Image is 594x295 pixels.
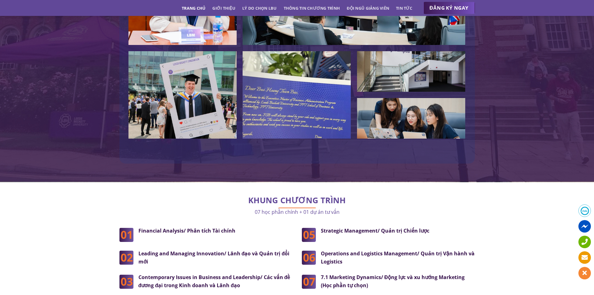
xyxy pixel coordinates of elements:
a: Đội ngũ giảng viên [347,2,389,14]
strong: Contemporary Issues in Business and Leadership/ Các vấn đề đương đại trong Kinh doanh và Lãnh đạo [138,274,290,289]
img: line-lbu.jpg [278,208,316,208]
a: Giới thiệu [212,2,235,14]
a: Trang chủ [182,2,205,14]
strong: Financial Analysis/ Phân tích Tài chính [138,227,235,234]
span: ĐĂNG KÝ NGAY [430,4,469,12]
strong: Leading and Managing Innovation/ Lãnh đạo và Quản trị đổi mới [138,250,290,265]
strong: Operations and Logistics Management/ Quản trị Vận hành và Logistics [321,250,475,265]
strong: 7.1 Marketing Dynamics/ Động lực và xu hướng Marketing (Học phần tự chọn) [321,274,465,289]
p: 07 học phần chính + 01 dự án tư vấn [119,208,475,216]
a: Tin tức [396,2,412,14]
strong: Strategic Management/ Quản trị Chiến lược [321,227,429,234]
a: Thông tin chương trình [284,2,340,14]
h2: KHUNG CHƯƠNG TRÌNH [119,197,475,204]
a: ĐĂNG KÝ NGAY [423,2,475,14]
a: Lý do chọn LBU [242,2,277,14]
